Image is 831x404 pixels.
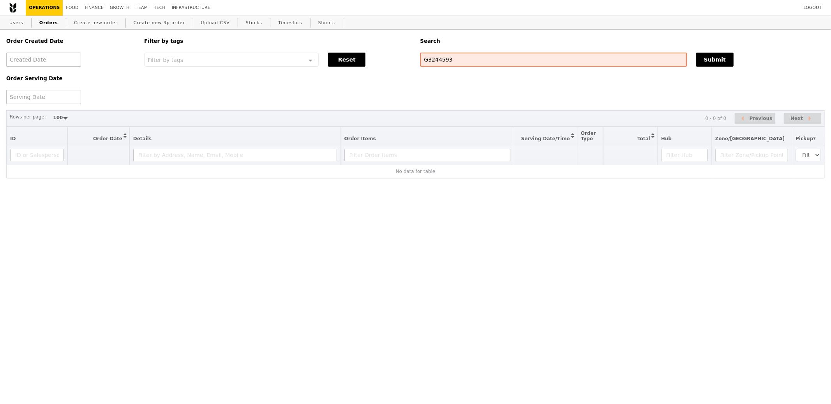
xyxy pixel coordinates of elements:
[315,16,339,30] a: Shouts
[6,16,26,30] a: Users
[243,16,265,30] a: Stocks
[328,53,365,67] button: Reset
[581,131,596,141] span: Order Type
[275,16,305,30] a: Timeslots
[6,76,135,81] h5: Order Serving Date
[661,136,672,141] span: Hub
[344,149,511,161] input: Filter Order Items
[420,38,825,44] h5: Search
[790,114,803,123] span: Next
[784,113,821,124] button: Next
[796,136,816,141] span: Pickup?
[344,136,376,141] span: Order Items
[71,16,121,30] a: Create new order
[6,90,81,104] input: Serving Date
[133,149,337,161] input: Filter by Address, Name, Email, Mobile
[420,53,687,67] input: Search any field
[131,16,188,30] a: Create new 3p order
[6,53,81,67] input: Created Date
[10,113,46,121] label: Rows per page:
[661,149,708,161] input: Filter Hub
[9,3,16,13] img: Grain logo
[144,38,411,44] h5: Filter by tags
[735,113,775,124] button: Previous
[6,38,135,44] h5: Order Created Date
[10,149,64,161] input: ID or Salesperson name
[715,136,785,141] span: Zone/[GEOGRAPHIC_DATA]
[10,169,821,174] div: No data for table
[36,16,61,30] a: Orders
[198,16,233,30] a: Upload CSV
[715,149,789,161] input: Filter Zone/Pickup Point
[696,53,734,67] button: Submit
[705,116,726,121] div: 0 - 0 of 0
[148,56,183,63] span: Filter by tags
[10,136,16,141] span: ID
[133,136,152,141] span: Details
[750,114,773,123] span: Previous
